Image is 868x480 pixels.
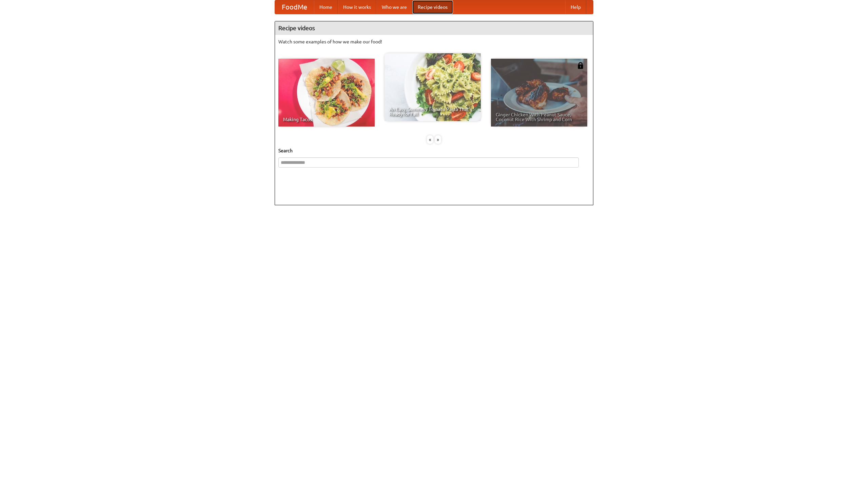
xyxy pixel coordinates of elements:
a: An Easy, Summery Tomato Pasta That's Ready for Fall [384,53,481,121]
a: How it works [338,0,376,14]
img: 483408.png [577,62,584,69]
h5: Search [278,147,590,154]
div: « [427,135,433,144]
h4: Recipe videos [275,21,593,35]
span: Making Tacos [283,117,370,122]
p: Watch some examples of how we make our food! [278,38,590,45]
a: Recipe videos [412,0,453,14]
a: Home [314,0,338,14]
a: FoodMe [275,0,314,14]
a: Help [565,0,586,14]
span: An Easy, Summery Tomato Pasta That's Ready for Fall [389,107,476,116]
a: Making Tacos [278,59,375,127]
div: » [435,135,441,144]
a: Who we are [376,0,412,14]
